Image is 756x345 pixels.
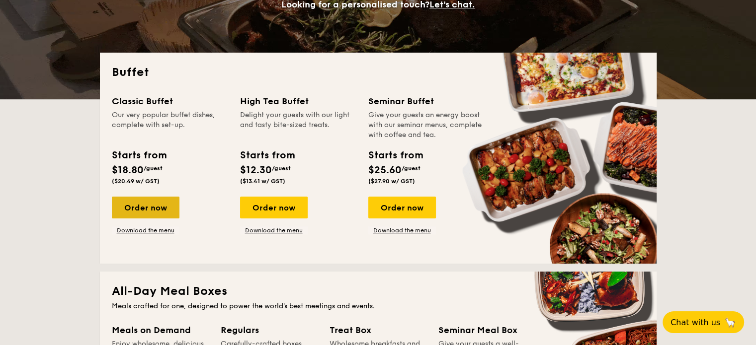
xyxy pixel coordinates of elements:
span: /guest [402,165,420,172]
div: Seminar Meal Box [438,323,535,337]
span: /guest [144,165,163,172]
div: Meals on Demand [112,323,209,337]
span: ($27.90 w/ GST) [368,178,415,185]
span: ($20.49 w/ GST) [112,178,160,185]
span: $18.80 [112,164,144,176]
a: Download the menu [368,226,436,234]
div: Delight your guests with our light and tasty bite-sized treats. [240,110,356,140]
span: /guest [272,165,291,172]
span: 🦙 [724,317,736,328]
div: Order now [112,197,179,218]
div: Regulars [221,323,318,337]
div: Classic Buffet [112,94,228,108]
div: Our very popular buffet dishes, complete with set-up. [112,110,228,140]
div: Order now [368,197,436,218]
span: $25.60 [368,164,402,176]
div: Meals crafted for one, designed to power the world's best meetings and events. [112,301,645,311]
span: $12.30 [240,164,272,176]
div: High Tea Buffet [240,94,356,108]
a: Download the menu [112,226,179,234]
button: Chat with us🦙 [663,311,744,333]
a: Download the menu [240,226,308,234]
div: Treat Box [330,323,426,337]
div: Starts from [368,148,422,163]
div: Starts from [240,148,294,163]
h2: All-Day Meal Boxes [112,283,645,299]
h2: Buffet [112,65,645,80]
div: Starts from [112,148,166,163]
div: Order now [240,197,308,218]
span: ($13.41 w/ GST) [240,178,285,185]
div: Seminar Buffet [368,94,485,108]
div: Give your guests an energy boost with our seminar menus, complete with coffee and tea. [368,110,485,140]
span: Chat with us [671,318,720,327]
